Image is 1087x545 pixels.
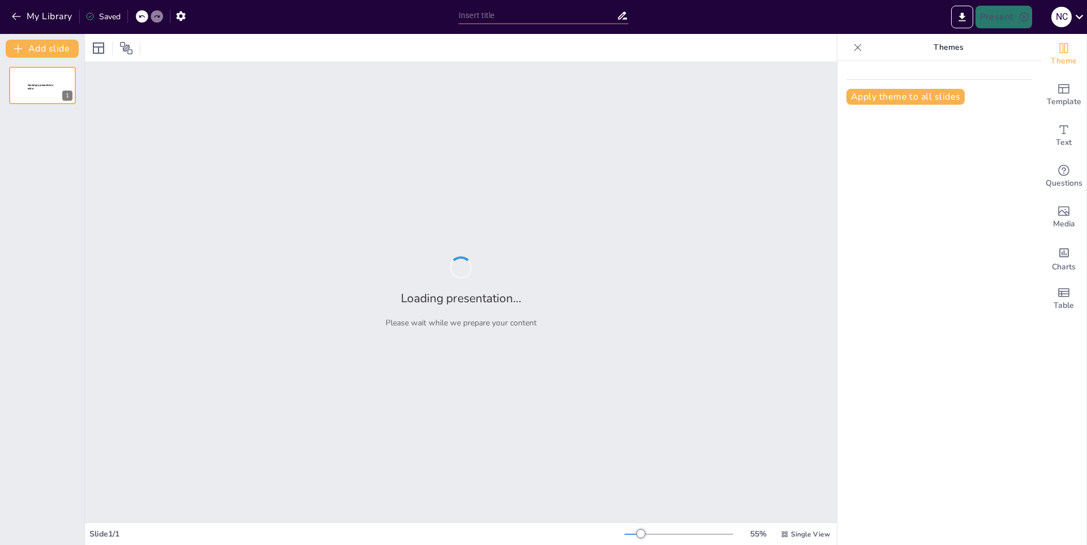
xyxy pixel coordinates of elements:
[386,317,537,328] p: Please wait while we prepare your content
[28,84,53,90] span: Sendsteps presentation editor
[1051,6,1072,28] button: N C
[1052,261,1076,273] span: Charts
[1041,115,1086,156] div: Add text boxes
[1041,156,1086,197] div: Get real-time input from your audience
[401,290,521,306] h2: Loading presentation...
[1051,55,1077,67] span: Theme
[1046,177,1082,190] span: Questions
[791,530,830,539] span: Single View
[951,6,973,28] button: Export to PowerPoint
[9,67,76,104] div: 1
[1053,218,1075,230] span: Media
[85,11,121,22] div: Saved
[1054,299,1074,312] span: Table
[1047,96,1081,108] span: Template
[1041,238,1086,278] div: Add charts and graphs
[8,7,77,25] button: My Library
[89,39,108,57] div: Layout
[867,34,1030,61] p: Themes
[89,529,624,539] div: Slide 1 / 1
[1041,278,1086,319] div: Add a table
[119,41,133,55] span: Position
[846,89,965,105] button: Apply theme to all slides
[1041,75,1086,115] div: Add ready made slides
[62,91,72,101] div: 1
[744,529,772,539] div: 55 %
[975,6,1032,28] button: Present
[6,40,79,58] button: Add slide
[1041,34,1086,75] div: Change the overall theme
[1056,136,1072,149] span: Text
[1041,197,1086,238] div: Add images, graphics, shapes or video
[459,7,617,24] input: Insert title
[1051,7,1072,27] div: N C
